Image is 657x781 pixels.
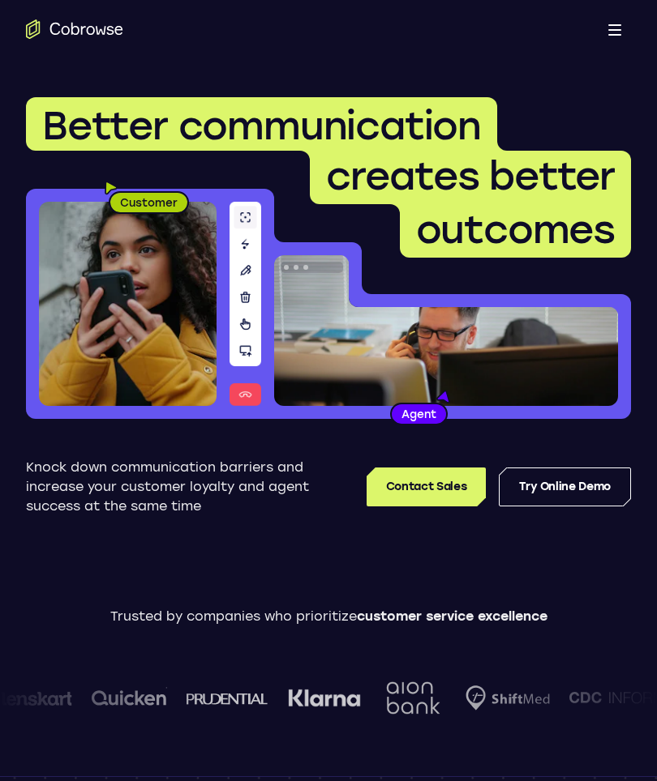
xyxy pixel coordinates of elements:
img: A series of tools used in co-browsing sessions [230,202,261,406]
span: Better communication [42,102,481,149]
span: creates better [326,152,615,199]
p: Knock down communication barriers and increase your customer loyalty and agent success at the sam... [26,458,327,516]
span: customer service excellence [357,608,547,624]
span: outcomes [416,206,615,253]
img: Aion Bank [380,665,445,731]
a: Go to the home page [26,19,123,39]
img: prudential [186,692,268,705]
img: A customer holding their phone [39,202,217,406]
a: Contact Sales [367,467,486,506]
img: A customer support agent talking on the phone [274,255,618,406]
img: Klarna [287,689,360,708]
a: Try Online Demo [499,467,631,506]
